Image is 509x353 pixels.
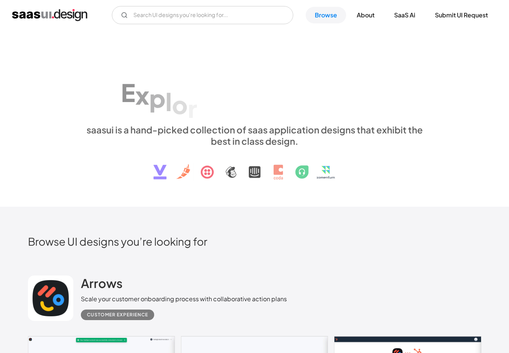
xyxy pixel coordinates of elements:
img: text, icon, saas logo [140,147,369,186]
div: r [188,94,197,123]
div: p [149,84,166,113]
div: x [135,81,149,110]
a: SaaS Ai [385,7,424,23]
input: Search UI designs you're looking for... [112,6,293,24]
h2: Arrows [81,276,122,291]
a: home [12,9,87,21]
div: E [121,78,135,107]
a: About [348,7,384,23]
div: saasui is a hand-picked collection of saas application designs that exhibit the best in class des... [81,124,429,147]
div: o [172,90,188,119]
h2: Browse UI designs you’re looking for [28,235,481,248]
form: Email Form [112,6,293,24]
div: Customer Experience [87,310,148,319]
h1: Explore SaaS UI design patterns & interactions. [81,58,429,116]
div: Scale your customer onboarding process with collaborative action plans [81,294,287,303]
a: Arrows [81,276,122,294]
a: Browse [306,7,346,23]
div: l [166,87,172,116]
a: Submit UI Request [426,7,497,23]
